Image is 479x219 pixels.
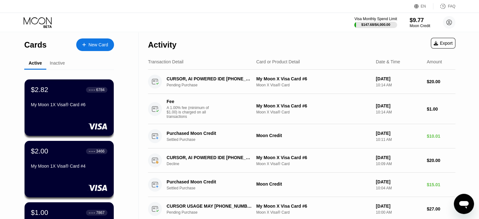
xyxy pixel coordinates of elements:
div: Active [29,61,42,66]
div: Settled Purchase [167,186,259,190]
div: $2.82 [31,86,48,94]
div: $10.01 [427,134,455,139]
div: $20.00 [427,79,455,84]
div: Purchased Moon Credit [167,179,253,184]
div: Date & Time [376,59,400,64]
div: Moon Credit [256,133,371,138]
div: [DATE] [376,76,422,81]
div: Settled Purchase [167,137,259,142]
div: 10:04 AM [376,186,422,190]
div: $9.77Moon Credit [410,17,430,28]
div: Inactive [50,61,65,66]
div: 10:09 AM [376,162,422,166]
div: Amount [427,59,442,64]
div: Activity [148,40,176,49]
div: Moon Credit [410,24,430,28]
div: New Card [76,38,114,51]
div: My Moon 1X Visa® Card #6 [31,102,107,107]
div: $2.82● ● ● ●6784My Moon 1X Visa® Card #6 [25,79,114,136]
div: ● ● ● ● [89,89,95,91]
div: 3466 [96,149,105,153]
div: Transaction Detail [148,59,183,64]
div: Export [431,38,455,49]
div: CURSOR, AI POWERED IDE [PHONE_NUMBER] USDeclineMy Moon X Visa Card #6Moon X Visa® Card[DATE]10:09... [148,148,455,173]
div: $9.77 [410,17,430,24]
div: FAQ [448,4,455,9]
div: Purchased Moon CreditSettled PurchaseMoon Credit[DATE]10:11 AM$10.01 [148,124,455,148]
div: FAQ [433,3,455,9]
div: Decline [167,162,259,166]
div: Moon X Visa® Card [256,110,371,114]
div: [DATE] [376,131,422,136]
div: Moon X Visa® Card [256,83,371,87]
div: CURSOR USAGE MAY [PHONE_NUMBER] US [167,204,253,209]
div: Card or Product Detail [256,59,300,64]
div: [DATE] [376,155,422,160]
div: ● ● ● ● [89,212,95,214]
div: My Moon 1X Visa® Card #4 [31,164,107,169]
div: $20.00 [427,158,455,163]
div: 10:14 AM [376,110,422,114]
div: ● ● ● ● [89,150,95,152]
div: EN [421,4,426,9]
div: Cards [24,40,47,49]
div: $147.68 / $4,000.00 [361,23,390,26]
div: 10:00 AM [376,210,422,215]
div: Purchased Moon Credit [167,131,253,136]
div: Export [434,41,453,46]
div: My Moon X Visa Card #6 [256,204,371,209]
div: $2.00 [31,147,48,155]
div: CURSOR, AI POWERED IDE [PHONE_NUMBER] US [167,76,253,81]
div: 10:14 AM [376,83,422,87]
div: My Moon X Visa Card #6 [256,76,371,81]
div: Fee [167,99,211,104]
div: EN [414,3,433,9]
div: Moon X Visa® Card [256,210,371,215]
div: $15.01 [427,182,455,187]
div: CURSOR, AI POWERED IDE [PHONE_NUMBER] US [167,155,253,160]
div: Pending Purchase [167,83,259,87]
div: [DATE] [376,179,422,184]
div: [DATE] [376,204,422,209]
div: Moon Credit [256,182,371,187]
div: Visa Monthly Spend Limit$147.68/$4,000.00 [354,17,397,28]
div: Moon X Visa® Card [256,162,371,166]
div: My Moon X Visa Card #6 [256,103,371,108]
div: Purchased Moon CreditSettled PurchaseMoon Credit[DATE]10:04 AM$15.01 [148,173,455,197]
div: 6784 [96,88,105,92]
div: $2.00● ● ● ●3466My Moon 1X Visa® Card #4 [25,141,114,197]
div: CURSOR, AI POWERED IDE [PHONE_NUMBER] USPending PurchaseMy Moon X Visa Card #6Moon X Visa® Card[D... [148,70,455,94]
iframe: Button to launch messaging window [454,194,474,214]
div: A 1.00% fee (minimum of $1.00) is charged on all transactions [167,106,214,119]
div: My Moon X Visa Card #6 [256,155,371,160]
div: 7867 [96,210,105,215]
div: 10:11 AM [376,137,422,142]
div: $27.00 [427,206,455,211]
div: $1.00 [31,209,48,217]
div: $1.00 [427,107,455,112]
div: Visa Monthly Spend Limit [354,17,397,21]
div: [DATE] [376,103,422,108]
div: FeeA 1.00% fee (minimum of $1.00) is charged on all transactionsMy Moon X Visa Card #6Moon X Visa... [148,94,455,124]
div: Pending Purchase [167,210,259,215]
div: New Card [88,42,108,48]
